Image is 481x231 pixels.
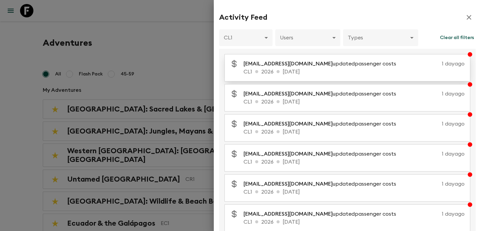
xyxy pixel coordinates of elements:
span: [EMAIL_ADDRESS][DOMAIN_NAME] [244,151,333,157]
p: CL1 2026 [DATE] [244,188,465,196]
p: CL1 2026 [DATE] [244,98,465,106]
p: 1 day ago [404,120,465,128]
p: 1 day ago [404,210,465,218]
div: Types [343,28,418,47]
p: CL1 2026 [DATE] [244,218,465,226]
p: CL1 2026 [DATE] [244,68,465,76]
p: updated passenger costs [244,210,402,218]
span: [EMAIL_ADDRESS][DOMAIN_NAME] [244,61,333,66]
p: updated passenger costs [244,180,402,188]
p: updated passenger costs [244,60,402,68]
span: [EMAIL_ADDRESS][DOMAIN_NAME] [244,121,333,127]
p: updated passenger costs [244,150,402,158]
span: [EMAIL_ADDRESS][DOMAIN_NAME] [244,91,333,96]
p: 1 day ago [404,90,465,98]
p: 1 day ago [404,180,465,188]
span: [EMAIL_ADDRESS][DOMAIN_NAME] [244,181,333,187]
button: Clear all filters [438,29,476,46]
div: CL1 [219,28,273,47]
p: updated passenger costs [244,120,402,128]
h2: Activity Feed [219,13,267,22]
p: CL1 2026 [DATE] [244,128,465,136]
p: 1 day ago [404,150,465,158]
span: [EMAIL_ADDRESS][DOMAIN_NAME] [244,211,333,217]
p: updated passenger costs [244,90,402,98]
p: 1 day ago [404,60,465,68]
div: Users [275,28,340,47]
p: CL1 2026 [DATE] [244,158,465,166]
